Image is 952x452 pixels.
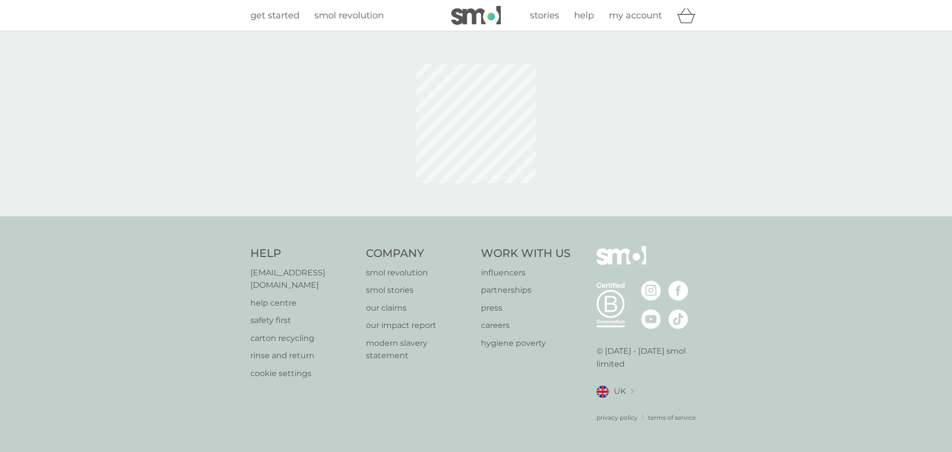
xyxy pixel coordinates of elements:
[596,246,646,280] img: smol
[641,309,661,329] img: visit the smol Youtube page
[314,8,384,23] a: smol revolution
[366,337,472,362] a: modern slavery statement
[481,284,571,297] a: partnerships
[677,5,702,25] div: basket
[530,10,559,21] span: stories
[609,10,662,21] span: my account
[250,349,356,362] a: rinse and return
[250,314,356,327] a: safety first
[614,385,626,398] span: UK
[668,281,688,301] img: visit the smol Facebook page
[481,302,571,315] a: press
[609,8,662,23] a: my account
[641,281,661,301] img: visit the smol Instagram page
[250,246,356,261] h4: Help
[366,284,472,297] a: smol stories
[366,246,472,261] h4: Company
[481,246,571,261] h4: Work With Us
[250,332,356,345] a: carton recycling
[366,266,472,279] a: smol revolution
[366,319,472,332] a: our impact report
[596,345,702,370] p: © [DATE] - [DATE] smol limited
[668,309,688,329] img: visit the smol Tiktok page
[250,8,299,23] a: get started
[250,297,356,310] a: help centre
[366,302,472,315] a: our claims
[250,266,356,292] a: [EMAIL_ADDRESS][DOMAIN_NAME]
[250,367,356,380] a: cookie settings
[250,10,299,21] span: get started
[481,266,571,279] a: influencers
[648,413,696,422] a: terms of service
[530,8,559,23] a: stories
[596,386,609,398] img: UK flag
[574,8,594,23] a: help
[596,413,638,422] a: privacy policy
[451,6,501,25] img: smol
[631,389,634,394] img: select a new location
[481,319,571,332] a: careers
[481,337,571,350] a: hygiene poverty
[314,10,384,21] span: smol revolution
[574,10,594,21] span: help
